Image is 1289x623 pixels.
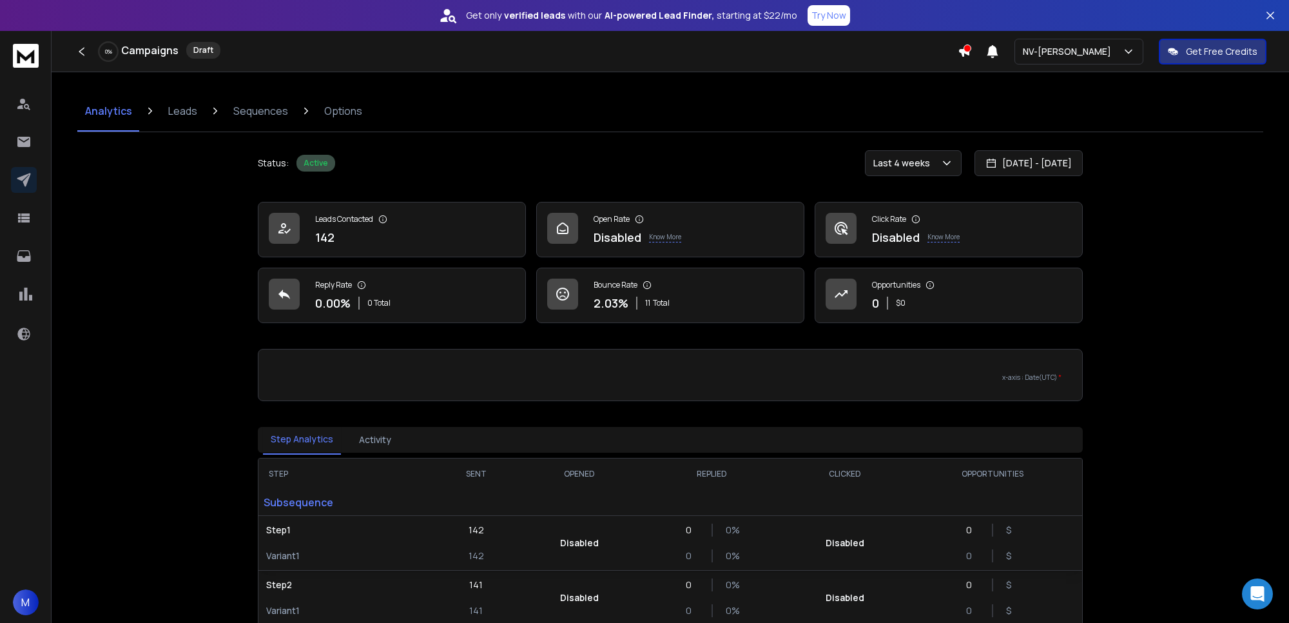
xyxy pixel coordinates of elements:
button: Get Free Credits [1159,39,1266,64]
a: Analytics [77,90,140,132]
th: CLICKED [786,459,904,489]
p: 0 [872,294,879,312]
p: 2.03 % [594,294,628,312]
p: Get Free Credits [1186,45,1257,58]
p: $ 0 [896,298,906,308]
p: 0.00 % [315,294,351,312]
p: $ [1006,578,1019,591]
a: Leads [160,90,205,132]
p: 0 % [726,604,739,617]
p: 142 [469,549,484,562]
p: Step 2 [266,578,424,591]
p: Leads Contacted [315,214,373,224]
span: 11 [645,298,650,308]
p: 142 [315,228,334,246]
p: Analytics [85,103,132,119]
a: Bounce Rate2.03%11Total [536,268,804,323]
div: Open Intercom Messenger [1242,578,1273,609]
p: 0 % [726,549,739,562]
p: Know More [927,232,960,242]
p: Variant 1 [266,549,424,562]
p: Reply Rate [315,280,352,290]
p: Know More [649,232,681,242]
th: SENT [432,459,521,489]
p: 0 [686,604,699,617]
a: Sequences [226,90,296,132]
p: 0 [686,549,699,562]
th: OPPORTUNITIES [904,459,1082,489]
th: REPLIED [638,459,786,489]
p: 0 [966,578,979,591]
button: M [13,589,39,615]
p: Last 4 weeks [873,157,935,170]
p: Step 1 [266,524,424,537]
p: 0 [686,578,699,591]
p: 0 % [726,578,739,591]
p: 0 [686,524,699,537]
p: 142 [469,524,484,537]
p: Get only with our starting at $22/mo [466,9,797,22]
p: Try Now [811,9,846,22]
th: STEP [258,459,432,489]
p: $ [1006,524,1019,537]
p: Disabled [560,591,599,604]
img: logo [13,44,39,68]
p: Disabled [826,537,864,549]
p: Disabled [872,228,920,246]
th: OPENED [521,459,638,489]
strong: verified leads [504,9,565,22]
p: 0 [966,549,979,562]
p: 0 [966,524,979,537]
div: Active [296,155,335,172]
button: Try Now [808,5,850,26]
p: Bounce Rate [594,280,637,290]
a: Opportunities0$0 [815,268,1083,323]
p: Options [324,103,362,119]
p: Opportunities [872,280,920,290]
p: Click Rate [872,214,906,224]
p: NV-[PERSON_NAME] [1023,45,1116,58]
p: Leads [168,103,197,119]
p: Sequences [233,103,288,119]
span: Total [653,298,670,308]
a: Leads Contacted142 [258,202,526,257]
p: Disabled [594,228,641,246]
p: 0 Total [367,298,391,308]
strong: AI-powered Lead Finder, [605,9,714,22]
a: Reply Rate0.00%0 Total [258,268,526,323]
button: Activity [351,426,399,454]
p: Variant 1 [266,604,424,617]
p: 0 % [105,48,112,55]
p: 141 [469,578,483,591]
button: Step Analytics [263,425,341,455]
a: Open RateDisabledKnow More [536,202,804,257]
p: Disabled [560,537,599,549]
button: [DATE] - [DATE] [974,150,1083,176]
h1: Campaigns [121,43,179,58]
a: Options [316,90,370,132]
p: x-axis : Date(UTC) [279,373,1061,382]
a: Click RateDisabledKnow More [815,202,1083,257]
p: 0 [966,604,979,617]
p: Status: [258,157,289,170]
p: 141 [469,604,483,617]
p: $ [1006,549,1019,562]
p: Open Rate [594,214,630,224]
p: Disabled [826,591,864,604]
p: $ [1006,604,1019,617]
p: 0 % [726,524,739,537]
div: Draft [186,42,220,59]
p: Subsequence [258,489,432,515]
